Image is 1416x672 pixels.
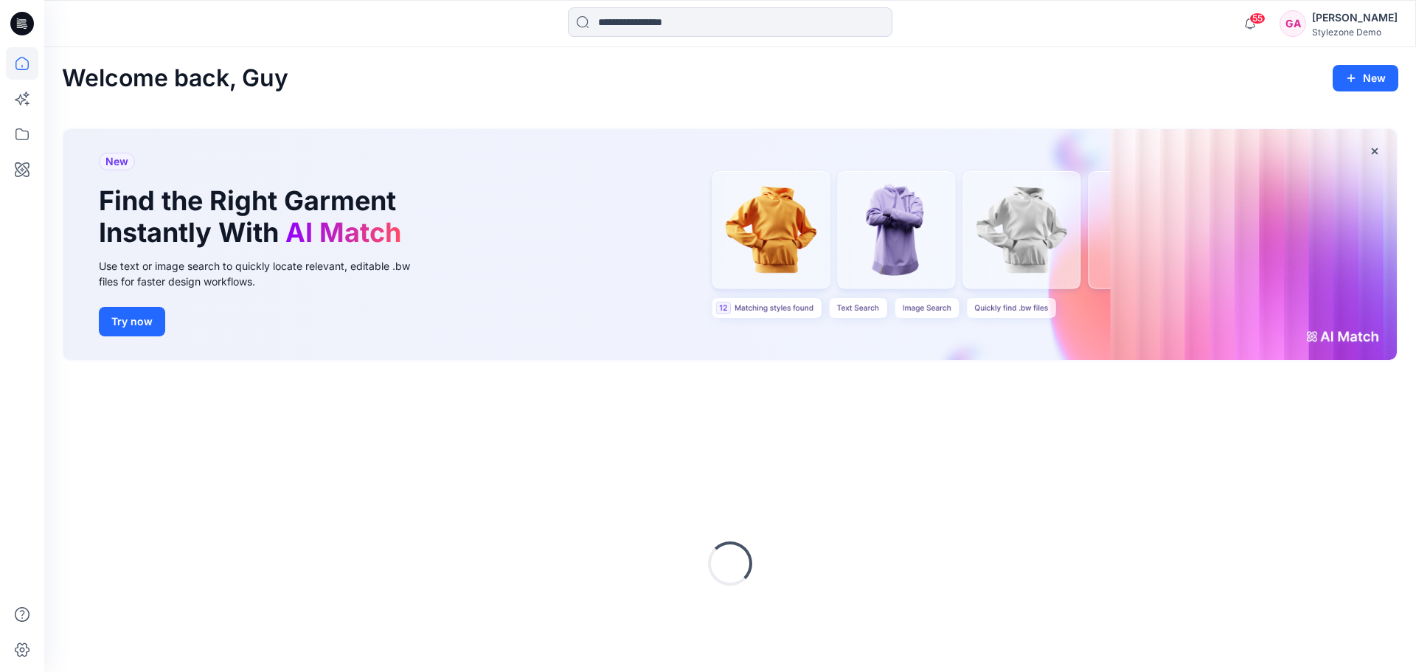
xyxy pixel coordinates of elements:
[99,185,409,249] h1: Find the Right Garment Instantly With
[1249,13,1266,24] span: 55
[99,258,431,289] div: Use text or image search to quickly locate relevant, editable .bw files for faster design workflows.
[1333,65,1398,91] button: New
[285,216,401,249] span: AI Match
[62,65,288,92] h2: Welcome back, Guy
[1312,27,1398,38] div: Stylezone Demo
[105,153,128,170] span: New
[99,307,165,336] button: Try now
[1280,10,1306,37] div: GA
[1312,9,1398,27] div: [PERSON_NAME]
